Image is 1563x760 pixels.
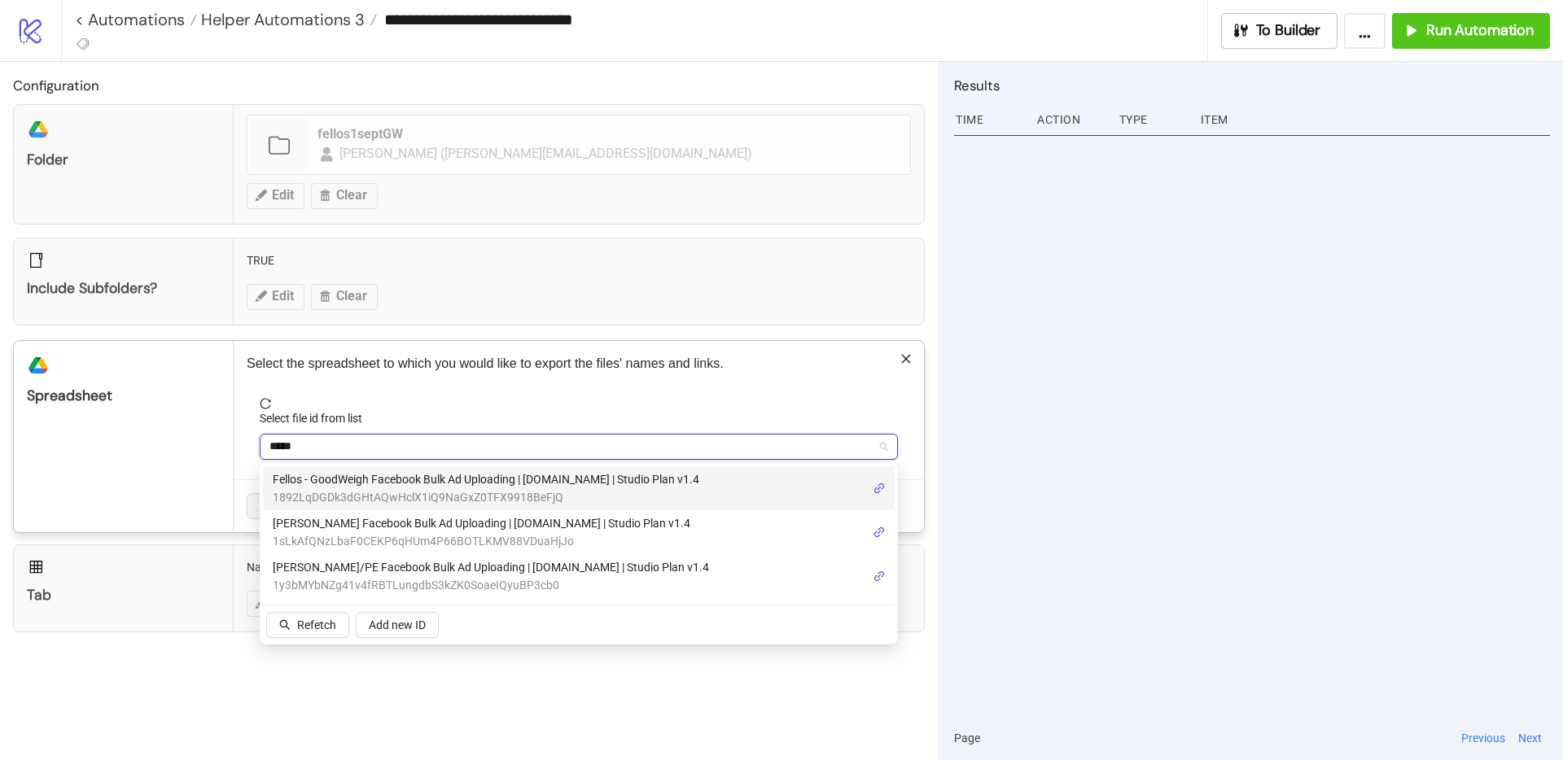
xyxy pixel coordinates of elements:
[263,510,895,554] div: FELLOS HL Facebook Bulk Ad Uploading | Kitchn.io | Studio Plan v1.4
[1426,21,1534,40] span: Run Automation
[273,488,699,506] span: 1892LqDGDk3dGHtAQwHclX1iQ9NaGxZ0TFX9918BeFjQ
[273,558,709,576] span: [PERSON_NAME]/PE Facebook Bulk Ad Uploading | [DOMAIN_NAME] | Studio Plan v1.4
[873,479,885,497] a: link
[75,11,197,28] a: < Automations
[197,9,365,30] span: Helper Automations 3
[1344,13,1386,49] button: ...
[297,618,336,631] span: Refetch
[260,409,373,427] label: Select file id from list
[273,532,690,550] span: 1sLkAfQNzLbaF0CEKP6qHUm4P66BOTLKMV88VDuaHjJo
[900,353,912,365] span: close
[954,729,980,747] span: Page
[13,75,925,96] h2: Configuration
[197,11,377,28] a: Helper Automations 3
[1118,104,1188,135] div: Type
[247,354,911,373] p: Select the spreadsheet to which you would like to export the files' names and links.
[1221,13,1338,49] button: To Builder
[266,612,349,638] button: Refetch
[273,470,699,488] span: Fellos - GoodWeigh Facebook Bulk Ad Uploading | [DOMAIN_NAME] | Studio Plan v1.4
[873,483,885,494] span: link
[263,466,895,510] div: Fellos - GoodWeigh Facebook Bulk Ad Uploading | Kitchn.io | Studio Plan v1.4
[273,514,690,532] span: [PERSON_NAME] Facebook Bulk Ad Uploading | [DOMAIN_NAME] | Studio Plan v1.4
[1456,729,1510,747] button: Previous
[356,612,439,638] button: Add new ID
[873,526,885,538] span: link
[269,435,873,459] input: Select file id from list
[873,567,885,585] a: link
[1392,13,1550,49] button: Run Automation
[260,398,898,409] span: reload
[247,493,307,519] button: Cancel
[873,523,885,541] a: link
[1035,104,1105,135] div: Action
[1513,729,1547,747] button: Next
[1256,21,1321,40] span: To Builder
[873,570,885,582] span: link
[954,104,1024,135] div: Time
[954,75,1550,96] h2: Results
[263,554,895,598] div: FELLOS ED/PE Facebook Bulk Ad Uploading | Kitchn.io | Studio Plan v1.4
[279,619,291,631] span: search
[1199,104,1550,135] div: Item
[369,618,426,631] span: Add new ID
[273,576,709,594] span: 1y3bMYbNZg41v4fRBTLungdbS3kZK0SoaeIQyuBP3cb0
[27,387,220,405] div: Spreadsheet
